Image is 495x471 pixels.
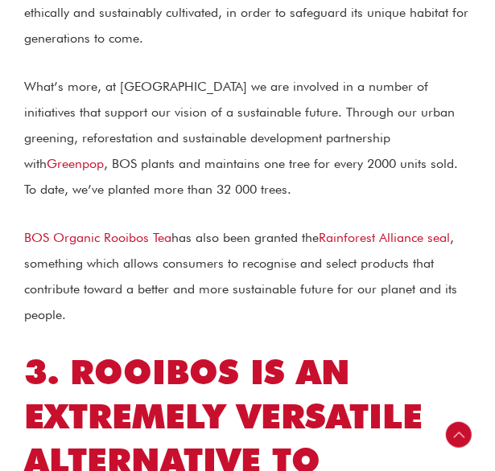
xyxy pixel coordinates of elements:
a: Greenpop [47,156,104,171]
a: Rainforest Alliance seal [319,230,450,245]
p: What’s more, at [GEOGRAPHIC_DATA] we are involved in a number of initiatives that support our vis... [24,74,471,203]
p: has also been granted the , something which allows consumers to recognise and select products tha... [24,225,471,328]
a: BOS Organic Rooibos Tea [24,230,171,245]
